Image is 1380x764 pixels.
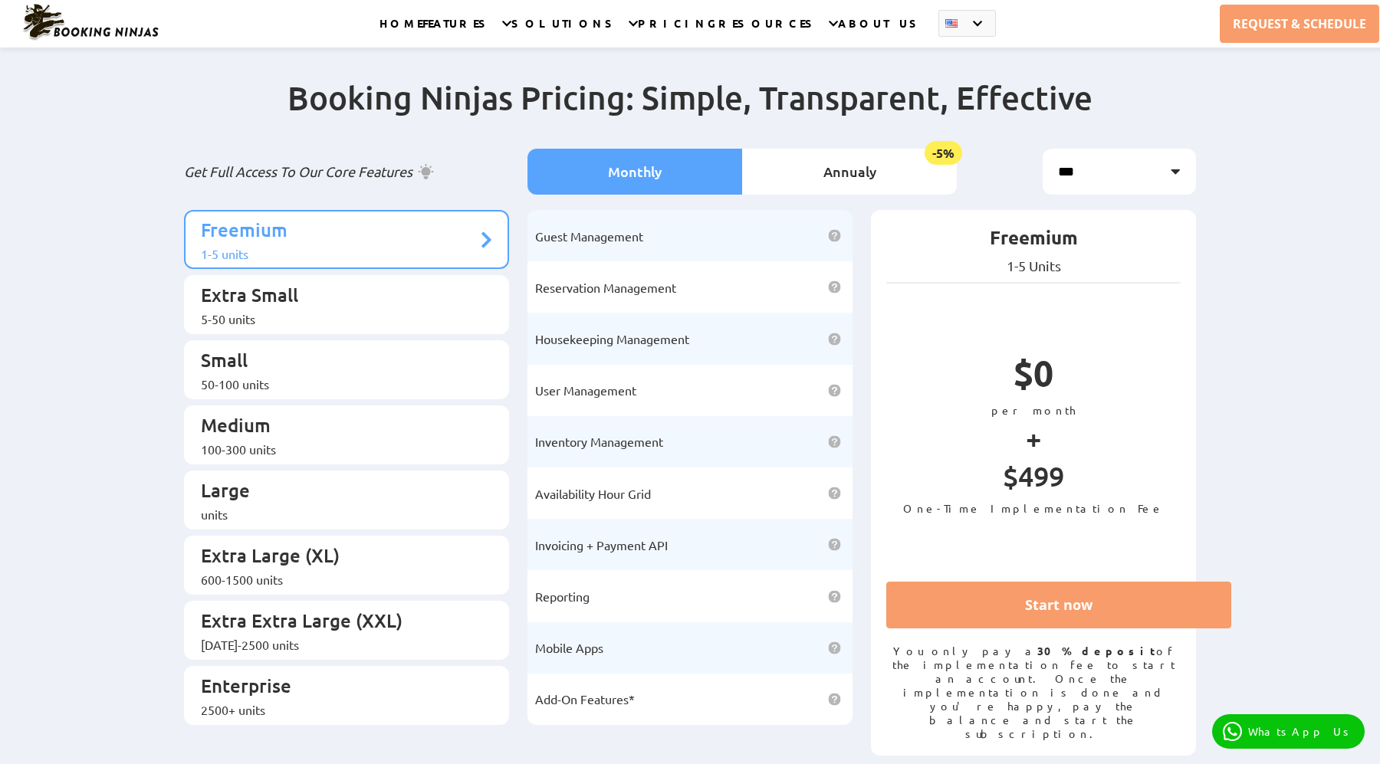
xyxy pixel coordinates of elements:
div: units [201,507,477,522]
span: Guest Management [535,228,643,244]
div: 600-1500 units [201,572,477,587]
div: 5-50 units [201,311,477,326]
a: SOLUTIONS [511,16,619,48]
p: $0 [886,350,1181,403]
img: help icon [828,280,841,293]
p: 1-5 Units [886,257,1181,274]
span: -5% [925,141,962,165]
span: Inventory Management [535,434,663,449]
span: Reservation Management [535,280,676,295]
p: Extra Extra Large (XXL) [201,608,477,637]
p: Freemium [201,218,477,246]
img: help icon [828,487,841,500]
p: Large [201,478,477,507]
p: + [886,417,1181,459]
a: FEATURES [422,16,492,48]
a: ABOUT US [838,16,923,48]
img: help icon [828,384,841,397]
span: Add-On Features* [535,691,635,707]
p: Extra Small [201,283,477,311]
p: Medium [201,413,477,441]
img: help icon [828,538,841,551]
img: help icon [828,590,841,603]
span: Housekeeping Management [535,331,689,346]
span: Mobile Apps [535,640,603,655]
a: Start now [886,582,1231,628]
img: help icon [828,333,841,346]
div: 100-300 units [201,441,477,457]
li: Monthly [527,149,742,195]
a: RESOURCES [718,16,819,48]
a: WhatsApp Us [1212,714,1365,749]
div: 2500+ units [201,702,477,717]
div: 1-5 units [201,246,477,261]
p: WhatsApp Us [1248,725,1354,738]
a: HOME [379,16,422,48]
a: PRICING [638,16,718,48]
span: User Management [535,382,636,398]
li: Annualy [742,149,957,195]
p: One-Time Implementation Fee [886,501,1181,515]
p: Small [201,348,477,376]
span: Invoicing + Payment API [535,537,668,553]
h2: Booking Ninjas Pricing: Simple, Transparent, Effective [184,77,1196,149]
img: help icon [828,229,841,242]
p: You only pay a of the implementation fee to start an account. Once the implementation is done and... [886,644,1181,740]
div: 50-100 units [201,376,477,392]
img: help icon [828,641,841,654]
p: Get Full Access To Our Core Features [184,162,509,181]
p: Freemium [886,225,1181,257]
img: help icon [828,693,841,706]
strong: 30% deposit [1037,644,1156,657]
p: Extra Large (XL) [201,543,477,572]
span: Availability Hour Grid [535,486,651,501]
img: help icon [828,435,841,448]
div: [DATE]-2500 units [201,637,477,652]
p: Enterprise [201,674,477,702]
span: Reporting [535,589,590,604]
p: $499 [886,459,1181,501]
p: per month [886,403,1181,417]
